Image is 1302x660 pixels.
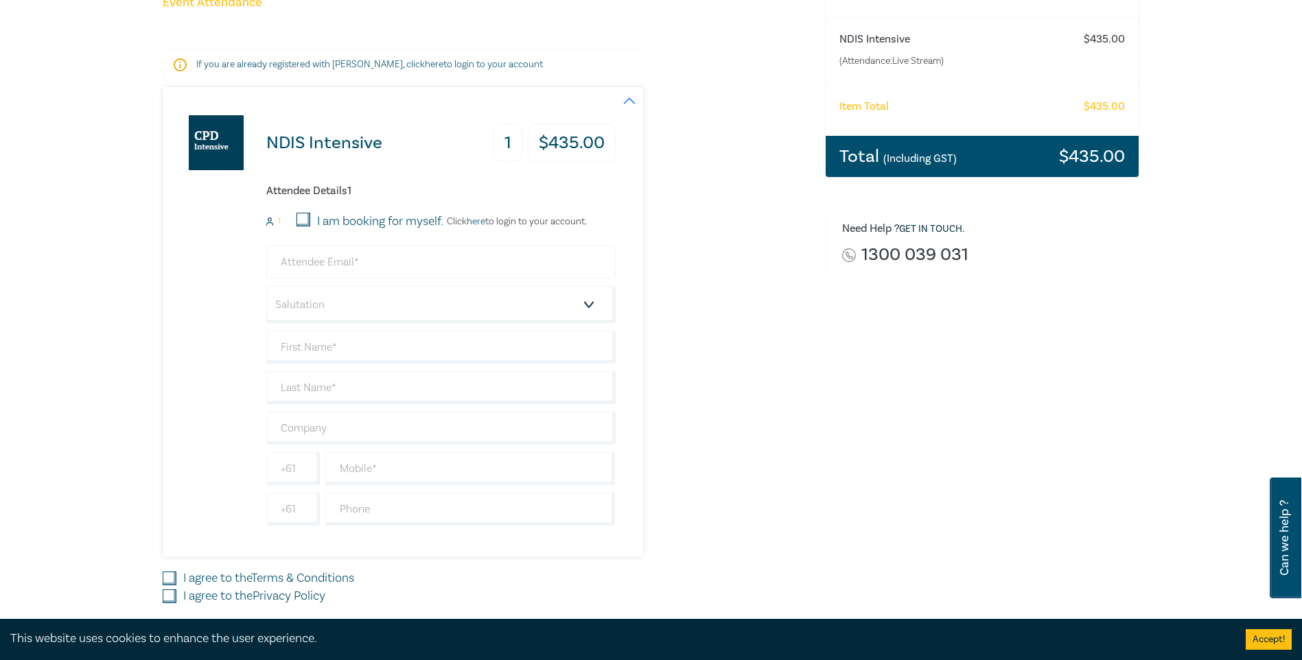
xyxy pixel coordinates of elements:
small: 1 [278,217,281,226]
a: Privacy Policy [253,588,325,604]
a: here [425,58,443,71]
h6: Item Total [839,100,889,113]
h3: 1 [493,124,522,162]
h3: Total [839,148,957,165]
h6: Need Help ? . [842,222,1129,236]
h3: $ 435.00 [528,124,616,162]
h6: $ 435.00 [1084,100,1125,113]
a: Get in touch [899,223,962,235]
button: Accept cookies [1246,629,1292,650]
label: I agree to the [183,587,325,605]
h3: $ 435.00 [1059,148,1125,165]
h6: $ 435.00 [1084,33,1125,46]
a: Terms & Conditions [251,570,354,586]
div: This website uses cookies to enhance the user experience. [10,630,1225,648]
h6: NDIS Intensive [839,33,1071,46]
span: Can we help ? [1278,486,1291,590]
h3: NDIS Intensive [266,134,382,152]
input: Phone [325,493,616,526]
input: Attendee Email* [266,246,616,279]
p: Click to login to your account. [443,216,587,227]
img: NDIS Intensive [189,115,244,170]
small: (Attendance: Live Stream ) [839,54,1071,68]
small: (Including GST) [883,152,957,165]
h6: Attendee Details 1 [266,185,616,198]
input: +61 [266,452,320,485]
label: I agree to the [183,569,354,587]
input: Last Name* [266,371,616,404]
a: here [467,215,485,228]
a: 1300 039 031 [861,246,968,264]
label: I am booking for myself. [317,213,443,231]
input: Mobile* [325,452,616,485]
input: First Name* [266,331,616,364]
input: +61 [266,493,320,526]
p: If you are already registered with [PERSON_NAME], click to login to your account [196,58,609,71]
input: Company [266,412,616,445]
